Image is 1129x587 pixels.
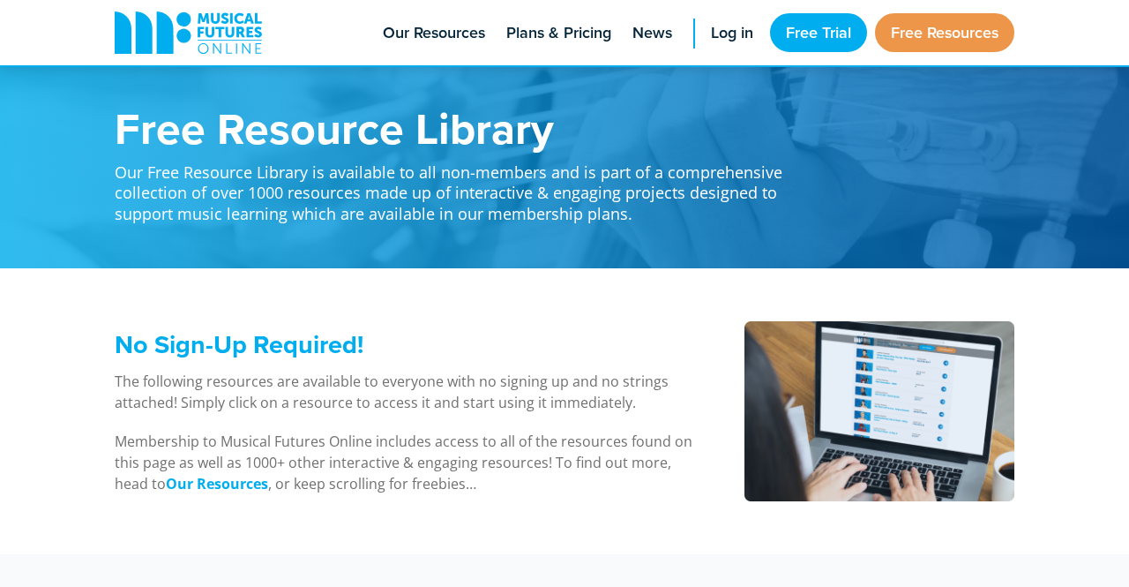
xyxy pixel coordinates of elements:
[632,21,672,45] span: News
[166,474,268,493] strong: Our Resources
[115,106,803,150] h1: Free Resource Library
[383,21,485,45] span: Our Resources
[711,21,753,45] span: Log in
[506,21,611,45] span: Plans & Pricing
[115,371,699,413] p: The following resources are available to everyone with no signing up and no strings attached! Sim...
[770,13,867,52] a: Free Trial
[115,431,699,494] p: Membership to Musical Futures Online includes access to all of the resources found on this page a...
[875,13,1014,52] a: Free Resources
[166,474,268,494] a: Our Resources
[115,150,803,224] p: Our Free Resource Library is available to all non-members and is part of a comprehensive collecti...
[115,326,363,363] span: No Sign-Up Required!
